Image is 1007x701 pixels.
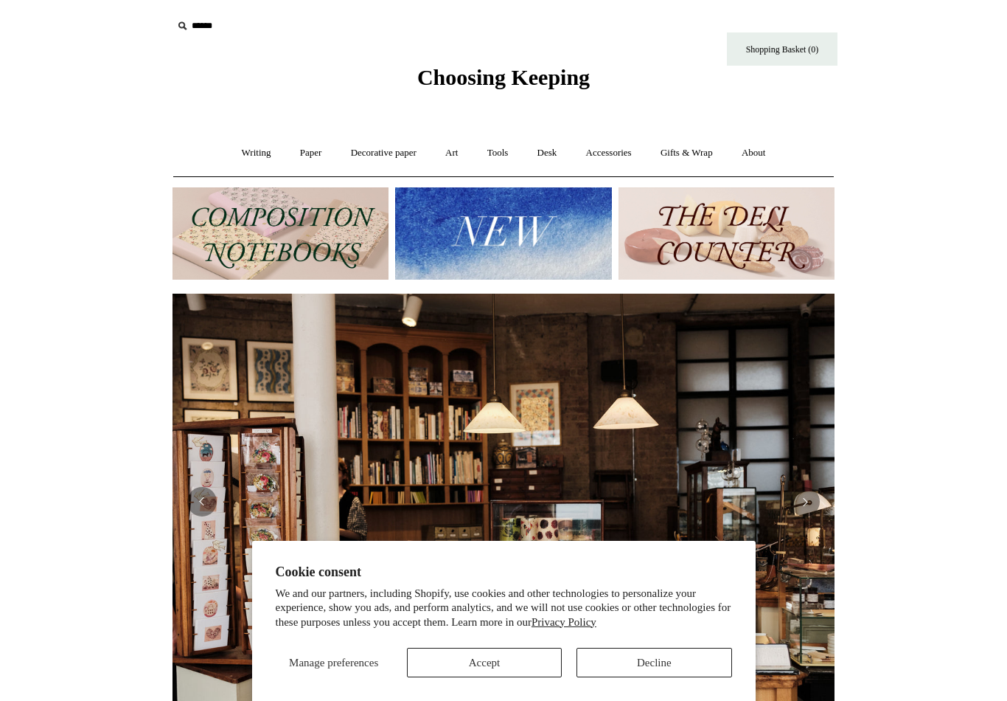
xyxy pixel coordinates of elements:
[276,648,392,677] button: Manage preferences
[289,657,378,669] span: Manage preferences
[619,187,834,280] img: The Deli Counter
[417,77,590,87] a: Choosing Keeping
[395,187,611,280] img: New.jpg__PID:f73bdf93-380a-4a35-bcfe-7823039498e1
[532,616,596,628] a: Privacy Policy
[287,134,335,173] a: Paper
[407,648,562,677] button: Accept
[790,487,820,517] button: Next
[728,134,779,173] a: About
[173,187,388,280] img: 202302 Composition ledgers.jpg__PID:69722ee6-fa44-49dd-a067-31375e5d54ec
[229,134,285,173] a: Writing
[417,65,590,89] span: Choosing Keeping
[276,564,732,580] h2: Cookie consent
[576,648,731,677] button: Decline
[276,587,732,630] p: We and our partners, including Shopify, use cookies and other technologies to personalize your ex...
[432,134,471,173] a: Art
[647,134,726,173] a: Gifts & Wrap
[727,32,837,66] a: Shopping Basket (0)
[474,134,522,173] a: Tools
[524,134,571,173] a: Desk
[187,487,217,517] button: Previous
[573,134,645,173] a: Accessories
[338,134,430,173] a: Decorative paper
